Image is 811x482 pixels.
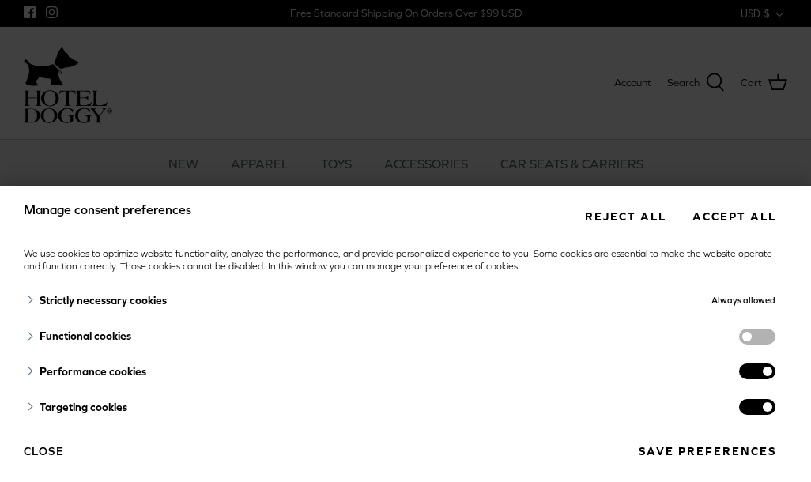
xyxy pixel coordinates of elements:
[573,201,677,231] button: Reject all
[739,329,775,345] label: functionality cookies
[739,363,775,379] label: performance cookies
[24,318,550,354] div: Functional cookies
[24,354,550,390] div: Performance cookies
[739,399,775,415] label: targeting cookies
[24,283,550,319] div: Strictly necessary cookies
[550,283,775,319] div: Always allowed
[711,296,775,305] span: Always allowed
[24,390,550,425] div: Targeting cookies
[24,247,787,273] div: We use cookies to optimize website functionality, analyze the performance, and provide personaliz...
[681,201,787,231] button: Accept all
[627,437,787,466] button: Save preferences
[24,438,64,465] button: Close
[24,202,191,217] span: Manage consent preferences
